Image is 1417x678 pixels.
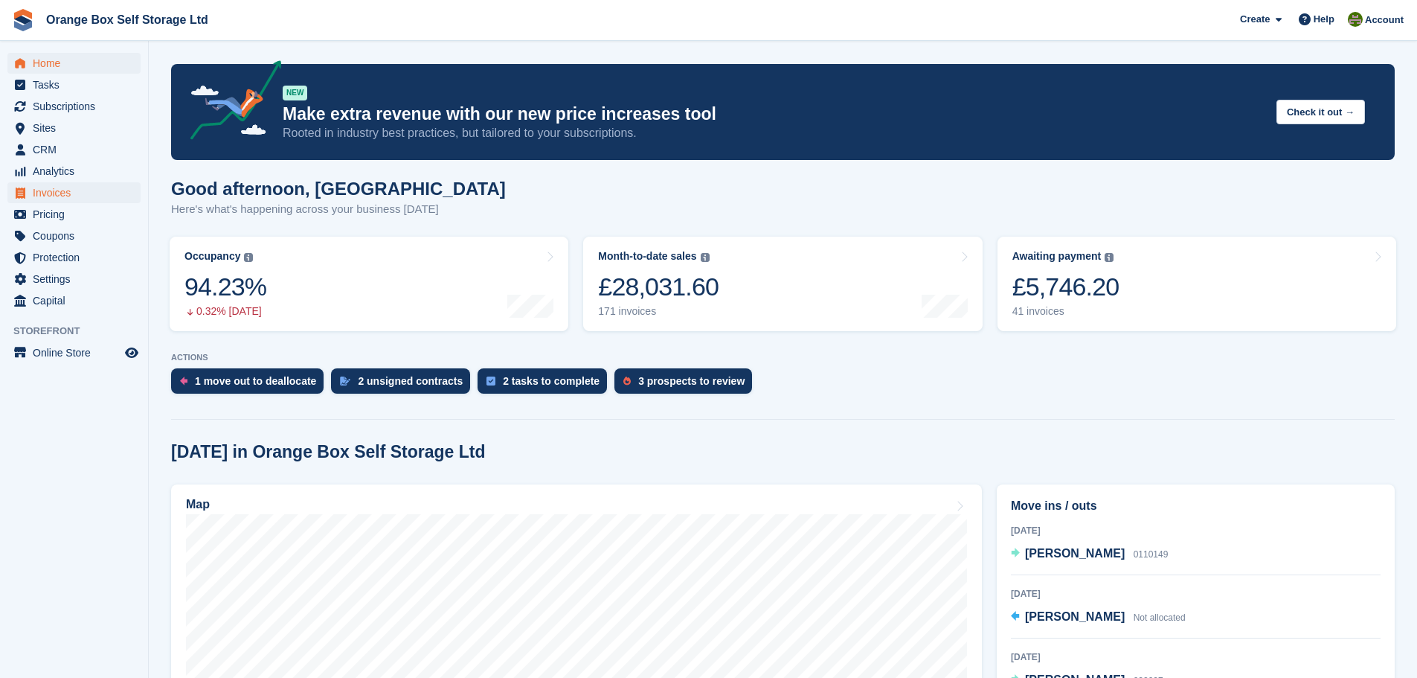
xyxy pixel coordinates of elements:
a: Awaiting payment £5,746.20 41 invoices [997,237,1396,331]
a: 3 prospects to review [614,368,759,401]
div: Awaiting payment [1012,250,1102,263]
img: icon-info-grey-7440780725fd019a000dd9b08b2336e03edf1995a4989e88bcd33f0948082b44.svg [244,253,253,262]
a: menu [7,204,141,225]
img: contract_signature_icon-13c848040528278c33f63329250d36e43548de30e8caae1d1a13099fd9432cc5.svg [340,377,350,386]
a: menu [7,74,141,95]
span: Sites [33,118,122,138]
span: Analytics [33,161,122,182]
span: Tasks [33,74,122,95]
span: Not allocated [1134,613,1186,623]
img: prospect-51fa495bee0391a8d652442698ab0144808aea92771e9ea1ae160a38d050c398.svg [623,377,631,386]
a: [PERSON_NAME] Not allocated [1011,608,1186,627]
span: 0110149 [1134,549,1169,560]
p: Here's what's happening across your business [DATE] [171,201,506,218]
a: menu [7,53,141,74]
span: Coupons [33,226,122,246]
img: icon-info-grey-7440780725fd019a000dd9b08b2336e03edf1995a4989e88bcd33f0948082b44.svg [701,253,710,262]
span: Invoices [33,182,122,203]
div: NEW [283,86,307,100]
p: ACTIONS [171,353,1395,362]
a: menu [7,269,141,290]
span: Settings [33,269,122,290]
a: menu [7,96,141,117]
div: Occupancy [184,250,240,263]
span: Help [1314,12,1334,27]
div: 0.32% [DATE] [184,305,266,318]
a: 2 unsigned contracts [331,368,478,401]
div: 3 prospects to review [638,375,745,387]
span: Pricing [33,204,122,225]
h2: Map [186,498,210,511]
span: Online Store [33,342,122,363]
img: icon-info-grey-7440780725fd019a000dd9b08b2336e03edf1995a4989e88bcd33f0948082b44.svg [1105,253,1114,262]
p: Rooted in industry best practices, but tailored to your subscriptions. [283,125,1265,141]
a: [PERSON_NAME] 0110149 [1011,545,1168,564]
span: [PERSON_NAME] [1025,547,1125,560]
div: [DATE] [1011,524,1381,537]
span: Account [1365,13,1404,28]
div: 171 invoices [598,305,719,318]
a: 2 tasks to complete [478,368,614,401]
a: menu [7,247,141,268]
img: stora-icon-8386f47178a22dfd0bd8f6a31ec36ba5ce8667c1dd55bd0f319d3a0aa187defe.svg [12,9,34,31]
a: menu [7,342,141,363]
a: menu [7,290,141,311]
a: Preview store [123,344,141,362]
a: menu [7,161,141,182]
a: Orange Box Self Storage Ltd [40,7,214,32]
div: Month-to-date sales [598,250,696,263]
h2: [DATE] in Orange Box Self Storage Ltd [171,442,486,462]
span: Capital [33,290,122,311]
a: menu [7,139,141,160]
div: £5,746.20 [1012,272,1119,302]
div: 41 invoices [1012,305,1119,318]
h2: Move ins / outs [1011,497,1381,515]
a: menu [7,182,141,203]
img: Pippa White [1348,12,1363,27]
div: 1 move out to deallocate [195,375,316,387]
a: Month-to-date sales £28,031.60 171 invoices [583,237,982,331]
div: [DATE] [1011,587,1381,601]
div: 2 unsigned contracts [358,375,463,387]
button: Check it out → [1276,100,1365,124]
div: 2 tasks to complete [503,375,600,387]
a: menu [7,226,141,246]
span: Create [1240,12,1270,27]
a: 1 move out to deallocate [171,368,331,401]
span: [PERSON_NAME] [1025,610,1125,623]
img: price-adjustments-announcement-icon-8257ccfd72463d97f412b2fc003d46551f7dbcb40ab6d574587a9cd5c0d94... [178,60,282,145]
img: move_outs_to_deallocate_icon-f764333ba52eb49d3ac5e1228854f67142a1ed5810a6f6cc68b1a99e826820c5.svg [180,377,187,386]
span: Storefront [13,324,148,339]
img: task-75834270c22a3079a89374b754ae025e5fb1db73e45f91037f5363f120a921f8.svg [486,377,495,386]
div: £28,031.60 [598,272,719,302]
div: 94.23% [184,272,266,302]
h1: Good afternoon, [GEOGRAPHIC_DATA] [171,179,506,199]
span: Home [33,53,122,74]
p: Make extra revenue with our new price increases tool [283,103,1265,125]
a: menu [7,118,141,138]
span: Subscriptions [33,96,122,117]
span: CRM [33,139,122,160]
span: Protection [33,247,122,268]
a: Occupancy 94.23% 0.32% [DATE] [170,237,568,331]
div: [DATE] [1011,650,1381,664]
